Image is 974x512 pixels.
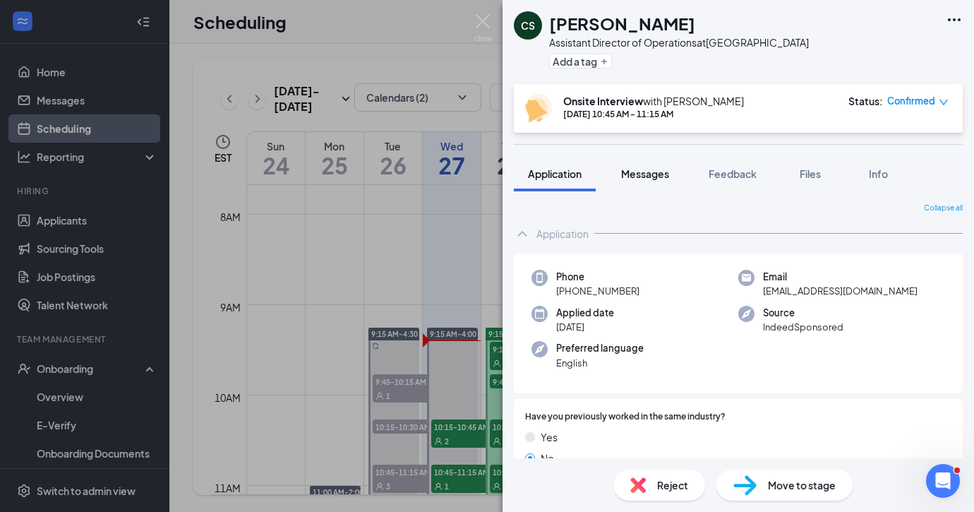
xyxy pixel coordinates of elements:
[924,203,963,214] span: Collapse all
[926,464,960,498] iframe: Intercom live chat
[848,94,883,108] div: Status :
[549,11,695,35] h1: [PERSON_NAME]
[939,97,949,107] span: down
[556,306,614,320] span: Applied date
[556,341,644,355] span: Preferred language
[563,108,744,120] div: [DATE] 10:45 AM - 11:15 AM
[800,167,821,180] span: Files
[709,167,757,180] span: Feedback
[946,11,963,28] svg: Ellipses
[536,227,589,241] div: Application
[887,94,935,108] span: Confirmed
[525,410,726,424] span: Have you previously worked in the same industry?
[556,356,644,370] span: English
[621,167,669,180] span: Messages
[541,429,558,445] span: Yes
[600,57,608,66] svg: Plus
[563,94,744,108] div: with [PERSON_NAME]
[657,477,688,493] span: Reject
[763,320,843,334] span: IndeedSponsored
[549,35,809,49] div: Assistant Director of Operations at [GEOGRAPHIC_DATA]
[521,18,535,32] div: CS
[556,320,614,334] span: [DATE]
[869,167,888,180] span: Info
[514,225,531,242] svg: ChevronUp
[768,477,836,493] span: Move to stage
[556,284,639,298] span: [PHONE_NUMBER]
[556,270,639,284] span: Phone
[763,306,843,320] span: Source
[549,54,612,69] button: PlusAdd a tag
[563,95,643,107] b: Onsite Interview
[541,451,554,466] span: No
[763,270,918,284] span: Email
[763,284,918,298] span: [EMAIL_ADDRESS][DOMAIN_NAME]
[528,167,582,180] span: Application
